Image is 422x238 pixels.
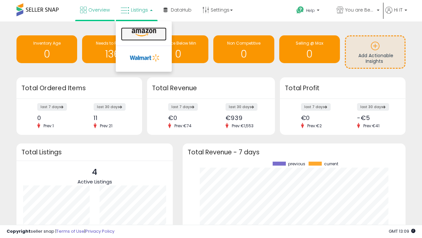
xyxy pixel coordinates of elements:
label: last 7 days [37,103,67,111]
a: Hi IT [385,7,407,21]
i: Get Help [296,6,304,14]
label: last 30 days [226,103,257,111]
div: €0 [168,114,206,121]
a: Terms of Use [56,228,84,234]
h3: Total Profit [285,84,401,93]
span: Listings [131,7,148,13]
div: seller snap | | [7,228,114,235]
a: Add Actionable Insights [346,36,405,68]
span: DataHub [171,7,192,13]
div: -€5 [357,114,394,121]
span: Active Listings [77,178,112,185]
a: Inventory Age 0 [16,35,77,63]
a: Needs to Reprice 136 [82,35,143,63]
label: last 7 days [168,103,198,111]
span: Prev: 21 [97,123,116,129]
label: last 7 days [301,103,331,111]
span: Selling @ Max [296,40,323,46]
h1: 0 [151,49,205,59]
h3: Total Revenue [152,84,270,93]
a: Selling @ Max 0 [279,35,340,63]
div: €939 [226,114,263,121]
span: Non Competitive [227,40,260,46]
a: Help [291,1,331,21]
span: Help [306,8,315,13]
h1: 0 [20,49,74,59]
h3: Total Revenue - 7 days [188,150,401,155]
label: last 30 days [94,103,126,111]
h1: 136 [85,49,139,59]
span: Prev: 1 [40,123,57,129]
span: Prev: €1,553 [228,123,257,129]
span: Prev: €74 [171,123,195,129]
span: Inventory Age [33,40,61,46]
div: 0 [37,114,74,121]
h3: Total Ordered Items [21,84,137,93]
span: previous [288,162,305,166]
span: 2025-09-9 13:09 GMT [389,228,415,234]
div: €0 [301,114,338,121]
h3: Total Listings [21,150,168,155]
span: current [324,162,338,166]
span: BB Price Below Min [160,40,196,46]
a: Non Competitive 0 [213,35,274,63]
p: 4 [77,166,112,178]
span: Prev: €41 [360,123,383,129]
span: Prev: €2 [304,123,325,129]
h1: 0 [283,49,337,59]
span: You are Beautiful (IT) [345,7,375,13]
span: Needs to Reprice [96,40,129,46]
span: Hi IT [394,7,403,13]
label: last 30 days [357,103,389,111]
h1: 0 [217,49,271,59]
a: BB Price Below Min 0 [148,35,208,63]
span: Overview [88,7,110,13]
strong: Copyright [7,228,31,234]
div: 11 [94,114,131,121]
span: Add Actionable Insights [358,52,393,65]
a: Privacy Policy [85,228,114,234]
